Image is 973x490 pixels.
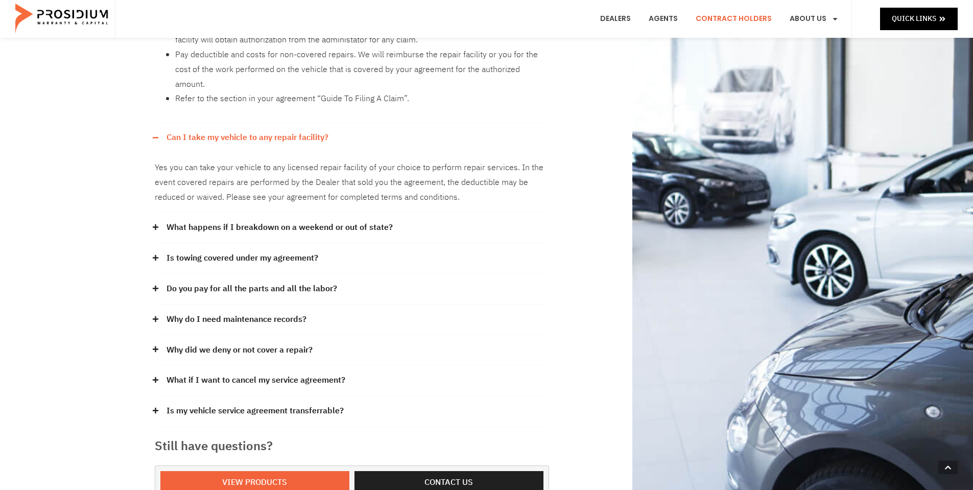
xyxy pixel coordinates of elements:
[892,12,936,25] span: Quick Links
[155,213,549,243] div: What happens if I breakdown on a weekend or out of state?
[880,8,958,30] a: Quick Links
[167,373,345,388] a: What if I want to cancel my service agreement?
[175,91,549,106] li: Refer to the section in your agreement “Guide To Filing A Claim”.
[155,396,549,427] div: Is my vehicle service agreement transferrable?
[167,130,328,145] a: Can I take my vehicle to any repair facility?
[155,437,549,455] h3: Still have questions?
[167,251,318,266] a: Is towing covered under my agreement?
[155,243,549,274] div: Is towing covered under my agreement?
[167,312,306,327] a: Why do I need maintenance records?
[155,335,549,366] div: Why did we deny or not cover a repair?
[424,475,473,490] span: Contact us
[167,282,337,296] a: Do you pay for all the parts and all the labor?
[222,475,287,490] span: View Products
[167,404,344,418] a: Is my vehicle service agreement transferrable?
[155,123,549,153] div: Can I take my vehicle to any repair facility?
[167,220,393,235] a: What happens if I breakdown on a weekend or out of state?
[155,274,549,305] div: Do you pay for all the parts and all the labor?
[175,48,549,91] li: Pay deductible and costs for non-covered repairs. We will reimburse the repair facility or you fo...
[155,305,549,335] div: Why do I need maintenance records?
[155,153,549,213] div: Can I take my vehicle to any repair facility?
[155,365,549,396] div: What if I want to cancel my service agreement?
[167,343,313,358] a: Why did we deny or not cover a repair?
